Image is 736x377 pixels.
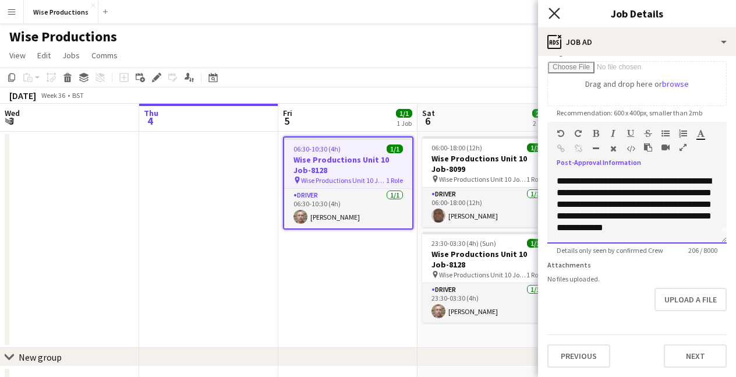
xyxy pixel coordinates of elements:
[284,154,412,175] h3: Wise Productions Unit 10 Job-8128
[5,48,30,63] a: View
[526,270,543,279] span: 1 Role
[38,91,68,100] span: Week 36
[679,129,687,138] button: Ordered List
[609,144,617,153] button: Clear Formatting
[679,246,727,255] span: 206 / 8000
[142,114,158,128] span: 4
[396,109,412,118] span: 1/1
[386,176,403,185] span: 1 Role
[592,144,600,153] button: Horizontal Line
[422,249,553,270] h3: Wise Productions Unit 10 Job-8128
[547,260,591,269] label: Attachments
[654,288,727,311] button: Upload a file
[5,108,20,118] span: Wed
[293,145,341,153] span: 06:30-10:30 (4h)
[439,175,526,184] span: Wise Productions Unit 10 Job-8099
[387,145,403,153] span: 1/1
[87,48,122,63] a: Comms
[533,119,551,128] div: 2 Jobs
[696,129,705,138] button: Text Color
[679,143,687,152] button: Fullscreen
[420,114,435,128] span: 6
[557,129,565,138] button: Undo
[91,50,118,61] span: Comms
[538,28,736,56] div: Job Ad
[547,246,673,255] span: Details only seen by confirmed Crew
[144,108,158,118] span: Thu
[284,189,412,228] app-card-role: Driver1/106:30-10:30 (4h)[PERSON_NAME]
[281,114,292,128] span: 5
[431,239,496,248] span: 23:30-03:30 (4h) (Sun)
[644,129,652,138] button: Strikethrough
[547,344,610,368] button: Previous
[627,144,635,153] button: HTML Code
[532,109,549,118] span: 2/2
[19,351,62,363] div: New group
[664,344,727,368] button: Next
[431,143,482,152] span: 06:00-18:00 (12h)
[9,50,26,61] span: View
[609,129,617,138] button: Italic
[283,136,413,230] app-job-card: 06:30-10:30 (4h)1/1Wise Productions Unit 10 Job-8128 Wise Productions Unit 10 Job-81281 RoleDrive...
[422,136,553,227] app-job-card: 06:00-18:00 (12h)1/1Wise Productions Unit 10 Job-8099 Wise Productions Unit 10 Job-80991 RoleDriv...
[37,50,51,61] span: Edit
[627,129,635,138] button: Underline
[33,48,55,63] a: Edit
[422,188,553,227] app-card-role: Driver1/106:00-18:00 (12h)[PERSON_NAME]
[301,176,386,185] span: Wise Productions Unit 10 Job-8128
[422,232,553,323] app-job-card: 23:30-03:30 (4h) (Sun)1/1Wise Productions Unit 10 Job-8128 Wise Productions Unit 10 Job-81281 Rol...
[538,6,736,21] h3: Job Details
[62,50,80,61] span: Jobs
[24,1,98,23] button: Wise Productions
[9,90,36,101] div: [DATE]
[9,28,117,45] h1: Wise Productions
[526,175,543,184] span: 1 Role
[3,114,20,128] span: 3
[592,129,600,138] button: Bold
[547,108,712,117] span: Recommendation: 600 x 400px, smaller than 2mb
[527,143,543,152] span: 1/1
[644,143,652,152] button: Paste as plain text
[283,108,292,118] span: Fri
[439,270,526,279] span: Wise Productions Unit 10 Job-8128
[527,239,543,248] span: 1/1
[661,143,670,152] button: Insert video
[397,119,412,128] div: 1 Job
[72,91,84,100] div: BST
[422,153,553,174] h3: Wise Productions Unit 10 Job-8099
[58,48,84,63] a: Jobs
[661,129,670,138] button: Unordered List
[422,283,553,323] app-card-role: Driver1/123:30-03:30 (4h)[PERSON_NAME]
[574,129,582,138] button: Redo
[422,108,435,118] span: Sat
[547,274,727,283] div: No files uploaded.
